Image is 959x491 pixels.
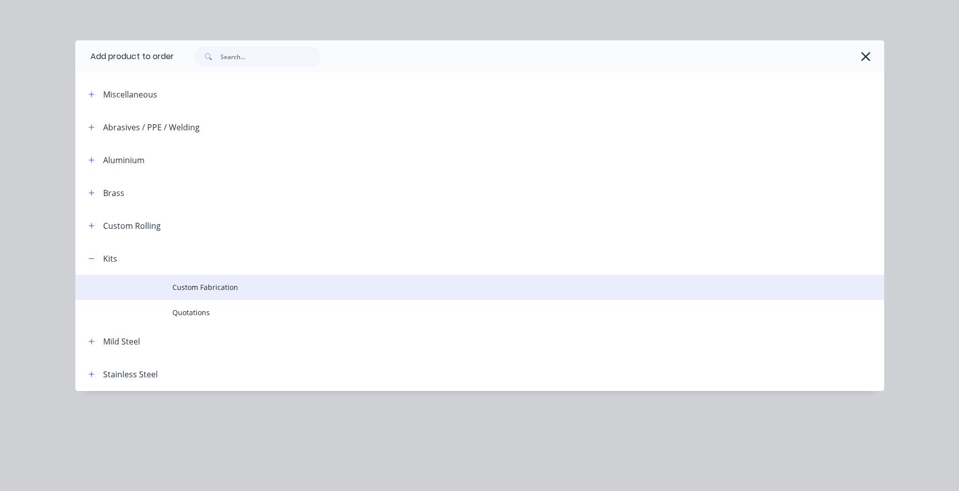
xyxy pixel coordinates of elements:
div: Add product to order [75,40,174,73]
div: Stainless Steel [103,368,158,380]
div: Aluminium [103,154,145,166]
span: Custom Fabrication [172,282,742,292]
div: Abrasives / PPE / Welding [103,121,200,133]
span: Quotations [172,307,742,318]
div: Brass [103,187,124,199]
div: Miscellaneous [103,88,157,101]
div: Kits [103,253,117,265]
input: Search... [220,46,321,67]
div: Mild Steel [103,335,140,348]
div: Custom Rolling [103,220,161,232]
